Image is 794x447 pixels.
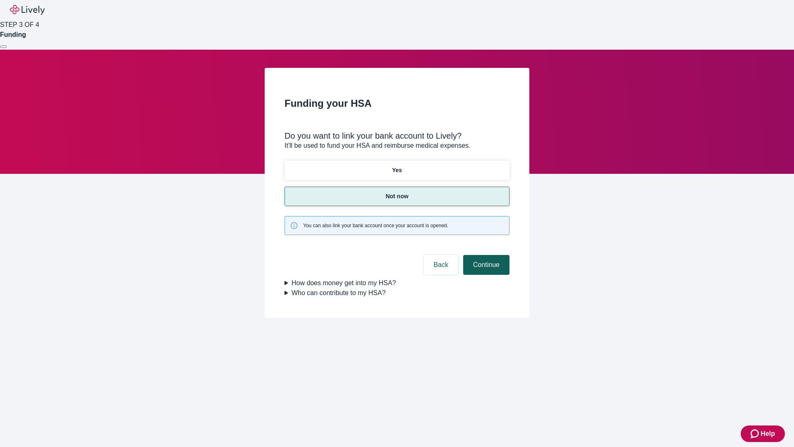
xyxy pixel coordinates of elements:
p: It'll be used to fund your HSA and reimburse medical expenses. [285,141,509,151]
button: Not now [285,187,509,206]
button: Yes [285,161,509,180]
h2: Funding your HSA [285,96,509,111]
span: Help [761,429,775,439]
button: Continue [463,255,509,275]
img: Lively [10,5,45,15]
div: Do you want to link your bank account to Lively? [285,131,509,141]
span: You can also link your bank account once your account is opened. [303,222,448,229]
p: Not now [385,192,408,201]
svg: Zendesk support icon [751,429,761,439]
summary: How does money get into my HSA? [285,278,509,288]
button: Zendesk support iconHelp [741,425,785,442]
button: Back [423,255,458,275]
summary: Who can contribute to my HSA? [285,288,509,298]
p: Yes [392,166,402,175]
